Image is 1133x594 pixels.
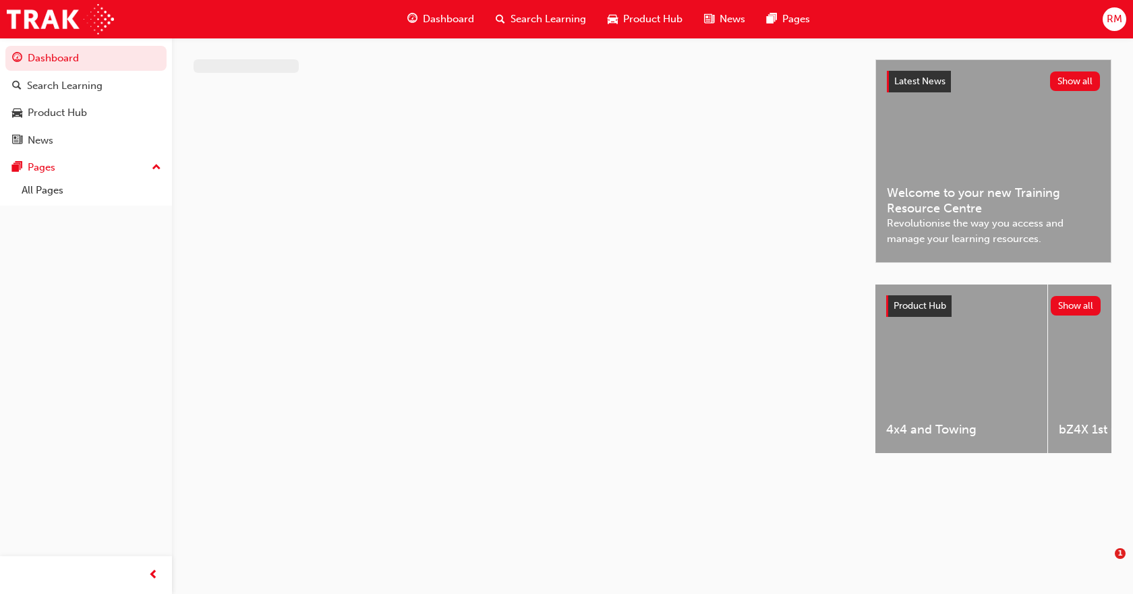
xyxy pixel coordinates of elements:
[511,11,586,27] span: Search Learning
[1087,548,1120,581] iframe: Intercom live chat
[12,80,22,92] span: search-icon
[148,567,158,584] span: prev-icon
[5,43,167,155] button: DashboardSearch LearningProduct HubNews
[7,4,114,34] img: Trak
[1050,71,1101,91] button: Show all
[16,180,167,201] a: All Pages
[27,78,103,94] div: Search Learning
[407,11,417,28] span: guage-icon
[704,11,714,28] span: news-icon
[397,5,485,33] a: guage-iconDashboard
[887,216,1100,246] span: Revolutionise the way you access and manage your learning resources.
[152,159,161,177] span: up-icon
[5,128,167,153] a: News
[12,107,22,119] span: car-icon
[1107,11,1122,27] span: RM
[720,11,745,27] span: News
[5,100,167,125] a: Product Hub
[423,11,474,27] span: Dashboard
[28,160,55,175] div: Pages
[496,11,505,28] span: search-icon
[12,53,22,65] span: guage-icon
[1103,7,1126,31] button: RM
[5,155,167,180] button: Pages
[894,300,946,311] span: Product Hub
[5,46,167,71] a: Dashboard
[887,71,1100,92] a: Latest NewsShow all
[886,422,1037,438] span: 4x4 and Towing
[1115,548,1126,559] span: 1
[767,11,777,28] span: pages-icon
[875,59,1111,263] a: Latest NewsShow allWelcome to your new Training Resource CentreRevolutionise the way you access a...
[1051,296,1101,316] button: Show all
[887,185,1100,216] span: Welcome to your new Training Resource Centre
[12,135,22,147] span: news-icon
[894,76,946,87] span: Latest News
[485,5,597,33] a: search-iconSearch Learning
[782,11,810,27] span: Pages
[608,11,618,28] span: car-icon
[693,5,756,33] a: news-iconNews
[756,5,821,33] a: pages-iconPages
[12,162,22,174] span: pages-icon
[28,105,87,121] div: Product Hub
[875,285,1047,453] a: 4x4 and Towing
[597,5,693,33] a: car-iconProduct Hub
[28,133,53,148] div: News
[886,295,1101,317] a: Product HubShow all
[623,11,682,27] span: Product Hub
[5,73,167,98] a: Search Learning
